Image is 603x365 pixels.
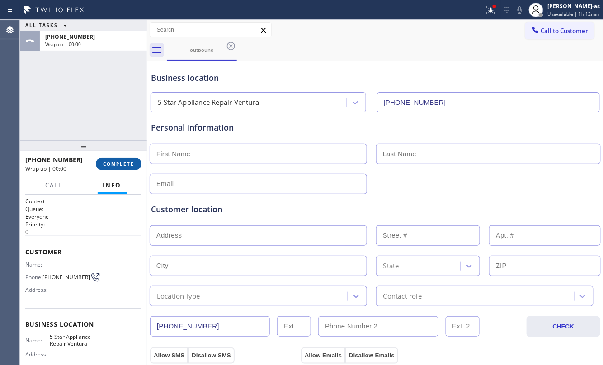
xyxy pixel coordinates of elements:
input: Ext. [277,316,311,337]
input: Search [150,23,271,37]
input: Email [150,174,367,194]
span: Wrap up | 00:00 [45,41,81,47]
input: Phone Number [150,316,270,337]
div: [PERSON_NAME]-as [548,2,600,10]
span: [PHONE_NUMBER] [42,274,90,281]
button: Call [40,177,68,194]
span: COMPLETE [103,161,134,167]
div: Personal information [151,122,599,134]
span: [PHONE_NUMBER] [25,155,83,164]
button: Call to Customer [525,22,594,39]
input: Ext. 2 [446,316,480,337]
button: CHECK [527,316,600,337]
input: Phone Number [377,92,600,112]
button: Allow SMS [150,347,188,364]
button: Mute [513,4,526,16]
button: Allow Emails [301,347,345,364]
span: Customer [25,248,141,256]
span: Address: [25,351,50,358]
input: First Name [150,144,367,164]
div: Location type [157,291,200,301]
span: Business location [25,320,141,328]
button: Disallow Emails [345,347,398,364]
span: Unavailable | 1h 12min [548,11,599,17]
p: 0 [25,228,141,236]
span: [PHONE_NUMBER] [45,33,95,41]
input: Last Name [376,144,601,164]
span: Info [103,181,122,189]
input: Phone Number 2 [318,316,438,337]
span: Call [46,181,63,189]
button: COMPLETE [96,158,141,170]
div: Contact role [383,291,422,301]
input: City [150,256,367,276]
span: ALL TASKS [25,22,58,28]
input: Street # [376,225,480,246]
span: Name: [25,337,50,344]
div: outbound [168,47,236,53]
span: 5 Star Appliance Repair Ventura [50,333,95,347]
button: Info [98,177,127,194]
span: Address: [25,286,50,293]
input: Apt. # [489,225,600,246]
span: Call to Customer [541,27,589,35]
h2: Priority: [25,220,141,228]
span: Wrap up | 00:00 [25,165,66,173]
button: Disallow SMS [188,347,235,364]
p: Everyone [25,213,141,220]
span: Phone: [25,274,42,281]
div: 5 Star Appliance Repair Ventura [158,98,259,108]
input: Address [150,225,367,246]
div: State [383,261,399,271]
input: ZIP [489,256,600,276]
div: Customer location [151,203,599,215]
span: Name: [25,261,50,268]
button: ALL TASKS [20,20,76,31]
h1: Context [25,197,141,205]
div: Business location [151,72,599,84]
h2: Queue: [25,205,141,213]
